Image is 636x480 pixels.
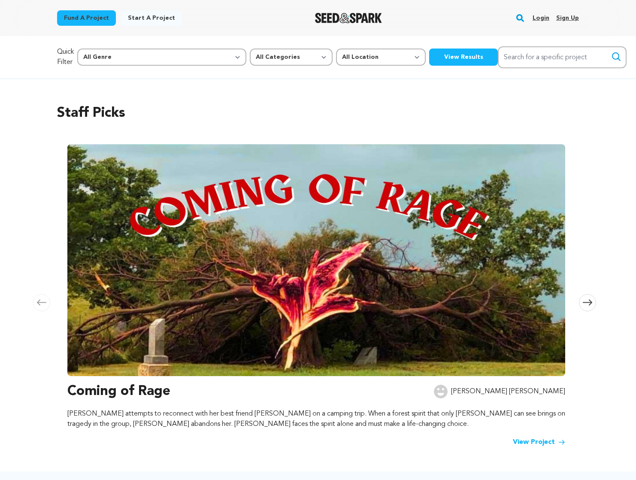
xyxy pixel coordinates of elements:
p: Quick Filter [57,47,74,67]
img: Coming of Rage image [67,144,565,376]
img: Seed&Spark Logo Dark Mode [315,13,382,23]
input: Search for a specific project [498,46,627,68]
h3: Coming of Rage [67,381,170,402]
button: View Results [429,49,498,66]
h2: Staff Picks [57,103,579,124]
a: Fund a project [57,10,116,26]
img: user.png [434,385,448,398]
p: [PERSON_NAME] attempts to reconnect with her best friend [PERSON_NAME] on a camping trip. When a ... [67,409,565,429]
a: Seed&Spark Homepage [315,13,382,23]
a: Sign up [556,11,579,25]
a: Login [533,11,549,25]
a: View Project [513,437,565,447]
p: [PERSON_NAME] [PERSON_NAME] [451,386,565,397]
a: Start a project [121,10,182,26]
